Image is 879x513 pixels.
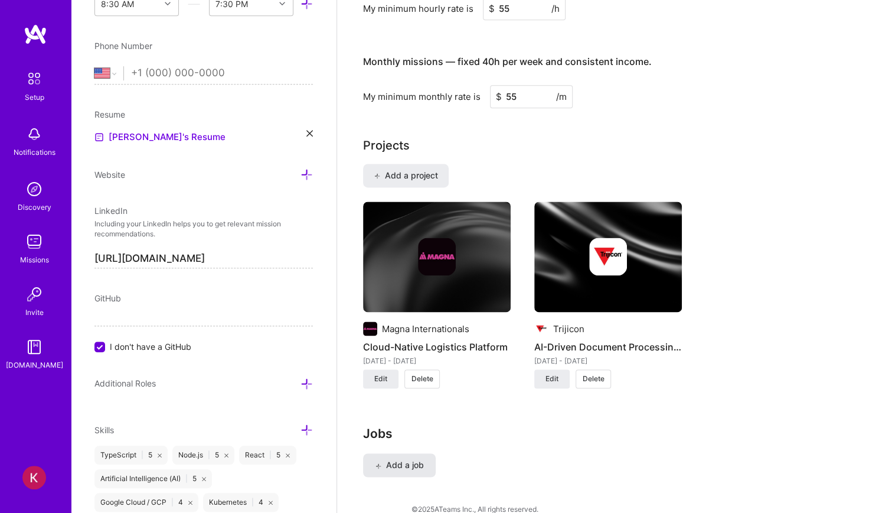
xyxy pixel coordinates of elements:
[141,450,143,460] span: |
[363,137,410,154] div: Projects
[551,2,560,15] span: /h
[363,339,511,355] h4: Cloud-Native Logistics Platform
[363,137,410,154] div: Add projects you've worked on
[374,374,387,384] span: Edit
[94,132,104,142] img: Resume
[239,446,296,465] div: React 5
[583,374,604,384] span: Delete
[489,2,495,15] span: $
[6,359,63,371] div: [DOMAIN_NAME]
[94,293,121,303] span: GitHub
[534,202,682,313] img: cover
[18,201,51,213] div: Discovery
[363,453,436,477] button: Add a job
[375,459,424,471] span: Add a job
[374,170,438,181] span: Add a project
[576,369,611,388] button: Delete
[545,374,558,384] span: Edit
[94,109,125,119] span: Resume
[19,466,49,489] a: User Avatar
[363,90,481,103] div: My minimum monthly rate is
[94,493,198,512] div: Google Cloud / GCP 4
[22,466,46,489] img: User Avatar
[363,2,473,15] div: My minimum hourly rate is
[534,322,548,336] img: Company logo
[363,426,852,441] h3: Jobs
[589,238,627,275] img: Company logo
[224,453,228,457] i: icon Close
[110,340,191,353] span: I don't have a GitHub
[22,66,47,91] img: setup
[363,202,511,313] img: cover
[14,146,55,158] div: Notifications
[269,501,273,505] i: icon Close
[20,254,49,266] div: Missions
[185,474,188,483] span: |
[94,206,128,216] span: LinkedIn
[22,335,46,359] img: guide book
[496,90,502,103] span: $
[374,173,380,179] i: icon PlusBlack
[363,56,652,67] h4: Monthly missions — fixed 40h per week and consistent income.
[363,322,377,336] img: Company logo
[172,446,234,465] div: Node.js 5
[94,425,114,435] span: Skills
[94,469,212,488] div: Artificial Intelligence (AI) 5
[22,283,46,306] img: Invite
[306,130,313,137] i: icon Close
[534,355,682,367] div: [DATE] - [DATE]
[24,24,47,45] img: logo
[22,122,46,146] img: bell
[382,323,469,335] div: Magna Internationals
[25,306,44,319] div: Invite
[94,378,156,388] span: Additional Roles
[556,90,567,103] span: /m
[286,453,290,457] i: icon Close
[251,498,254,507] span: |
[202,477,206,481] i: icon Close
[363,164,449,187] button: Add a project
[375,463,381,469] i: icon PlusBlack
[203,493,279,512] div: Kubernetes 4
[94,219,313,239] p: Including your LinkedIn helps you to get relevant mission recommendations.
[279,1,285,7] i: icon Chevron
[534,369,570,388] button: Edit
[131,56,313,90] input: +1 (000) 000-0000
[22,177,46,201] img: discovery
[158,453,162,457] i: icon Close
[534,339,682,355] h4: AI-Driven Document Processing System
[171,498,174,507] span: |
[94,170,125,180] span: Website
[269,450,272,460] span: |
[22,230,46,254] img: teamwork
[208,450,210,460] span: |
[418,238,456,275] img: Company logo
[363,369,398,388] button: Edit
[553,323,584,335] div: Trijicon
[25,91,44,103] div: Setup
[363,355,511,367] div: [DATE] - [DATE]
[188,501,192,505] i: icon Close
[404,369,440,388] button: Delete
[411,374,433,384] span: Delete
[94,41,152,51] span: Phone Number
[94,446,168,465] div: TypeScript 5
[165,1,171,7] i: icon Chevron
[490,85,573,108] input: XXX
[94,130,226,144] a: [PERSON_NAME]'s Resume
